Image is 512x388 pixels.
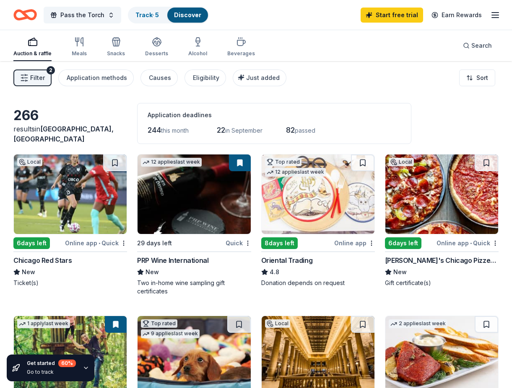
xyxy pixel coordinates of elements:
[65,238,127,248] div: Online app Quick
[107,50,125,57] div: Snacks
[22,267,35,277] span: New
[138,154,250,234] img: Image for PRP Wine International
[135,11,159,18] a: Track· 5
[361,8,423,23] a: Start free trial
[13,255,72,265] div: Chicago Red Stars
[27,369,76,375] div: Go to track
[60,10,104,20] span: Pass the Torch
[286,126,295,134] span: 82
[227,33,255,61] button: Beverages
[137,238,172,248] div: 29 days left
[17,319,70,328] div: 1 apply last week
[270,267,279,277] span: 4.8
[226,238,251,248] div: Quick
[149,73,171,83] div: Causes
[58,360,76,367] div: 60 %
[99,240,100,247] span: •
[225,127,262,134] span: in September
[141,158,202,167] div: 12 applies last week
[265,319,290,328] div: Local
[459,69,495,86] button: Sort
[265,158,301,166] div: Top rated
[193,73,219,83] div: Eligibility
[146,267,159,277] span: New
[188,50,207,57] div: Alcohol
[72,50,87,57] div: Meals
[137,279,251,295] div: Two in-home wine sampling gift certificates
[72,33,87,61] button: Meals
[140,69,178,86] button: Causes
[262,154,374,234] img: Image for Oriental Trading
[385,154,498,234] img: Image for Georgio's Chicago Pizzeria & Pub
[13,237,50,249] div: 6 days left
[456,37,499,54] button: Search
[47,66,55,75] div: 2
[44,7,121,23] button: Pass the Torch
[185,69,226,86] button: Eligibility
[128,7,209,23] button: Track· 5Discover
[246,74,280,81] span: Just added
[385,237,421,249] div: 6 days left
[393,267,407,277] span: New
[13,125,114,143] span: [GEOGRAPHIC_DATA], [GEOGRAPHIC_DATA]
[261,255,313,265] div: Oriental Trading
[13,5,37,25] a: Home
[389,158,414,166] div: Local
[13,279,127,287] div: Ticket(s)
[261,237,298,249] div: 8 days left
[148,110,401,120] div: Application deadlines
[13,50,52,57] div: Auction & raffle
[227,50,255,57] div: Beverages
[13,69,52,86] button: Filter2
[161,127,189,134] span: this month
[30,73,45,83] span: Filter
[13,154,127,287] a: Image for Chicago Red StarsLocal6days leftOnline app•QuickChicago Red StarsNewTicket(s)
[426,8,487,23] a: Earn Rewards
[148,126,161,134] span: 244
[471,41,492,51] span: Search
[389,319,447,328] div: 2 applies last week
[17,158,42,166] div: Local
[137,255,208,265] div: PRP Wine International
[334,238,375,248] div: Online app
[261,279,375,287] div: Donation depends on request
[58,69,134,86] button: Application methods
[265,168,326,177] div: 12 applies last week
[385,255,499,265] div: [PERSON_NAME]'s Chicago Pizzeria & Pub
[137,154,251,295] a: Image for PRP Wine International12 applieslast week29 days leftQuickPRP Wine InternationalNewTwo ...
[385,279,499,287] div: Gift certificate(s)
[13,124,127,144] div: results
[13,33,52,61] button: Auction & raffle
[107,33,125,61] button: Snacks
[295,127,315,134] span: passed
[27,360,76,367] div: Get started
[261,154,375,287] a: Image for Oriental TradingTop rated12 applieslast week8days leftOnline appOriental Trading4.8Dona...
[233,69,286,86] button: Just added
[13,107,127,124] div: 266
[437,238,499,248] div: Online app Quick
[470,240,472,247] span: •
[141,329,200,338] div: 9 applies last week
[14,154,127,234] img: Image for Chicago Red Stars
[476,73,488,83] span: Sort
[145,33,168,61] button: Desserts
[188,33,207,61] button: Alcohol
[145,50,168,57] div: Desserts
[13,125,114,143] span: in
[174,11,201,18] a: Discover
[385,154,499,287] a: Image for Georgio's Chicago Pizzeria & PubLocal6days leftOnline app•Quick[PERSON_NAME]'s Chicago ...
[67,73,127,83] div: Application methods
[141,319,177,328] div: Top rated
[217,126,225,134] span: 22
